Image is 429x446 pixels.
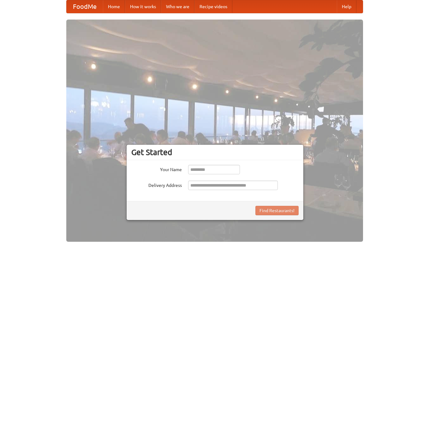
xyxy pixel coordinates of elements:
[103,0,125,13] a: Home
[161,0,194,13] a: Who we are
[125,0,161,13] a: How it works
[131,165,182,173] label: Your Name
[131,181,182,188] label: Delivery Address
[131,148,299,157] h3: Get Started
[194,0,232,13] a: Recipe videos
[337,0,356,13] a: Help
[255,206,299,215] button: Find Restaurants!
[67,0,103,13] a: FoodMe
